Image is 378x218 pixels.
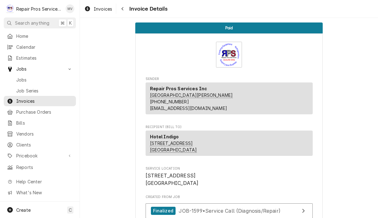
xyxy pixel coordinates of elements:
[16,152,63,159] span: Pricebook
[4,42,76,52] a: Calendar
[16,87,73,94] span: Job Series
[146,195,313,200] span: Created From Job
[216,42,242,68] img: Logo
[127,5,167,13] span: Invoice Details
[150,99,189,104] a: [PHONE_NUMBER]
[146,77,313,117] div: Invoice Sender
[4,64,76,74] a: Go to Jobs
[4,17,76,28] button: Search anything⌘K
[4,86,76,96] a: Job Series
[16,33,73,39] span: Home
[117,4,127,14] button: Navigate back
[179,207,280,214] span: JOB-1599 • Service Call (Diagnosis/Repair)
[150,86,207,91] strong: Repair Pros Services Inc
[4,107,76,117] a: Purchase Orders
[60,20,65,26] span: ⌘
[4,151,76,161] a: Go to Pricebook
[135,22,323,33] div: Status
[146,173,199,186] span: [STREET_ADDRESS] [GEOGRAPHIC_DATA]
[16,131,73,137] span: Vendors
[16,6,62,12] div: Repair Pros Services Inc
[146,77,313,82] span: Sender
[146,131,313,156] div: Recipient (Bill To)
[69,20,72,26] span: K
[16,178,72,185] span: Help Center
[150,134,179,139] strong: Hotel Indigo
[16,164,73,171] span: Reports
[6,4,14,13] div: Repair Pros Services Inc's Avatar
[94,6,112,12] span: Invoices
[82,4,115,14] a: Invoices
[15,20,49,26] span: Search anything
[6,4,14,13] div: R
[4,118,76,128] a: Bills
[146,125,313,159] div: Invoice Recipient
[225,26,233,30] span: Paid
[16,44,73,50] span: Calendar
[16,66,63,72] span: Jobs
[16,120,73,126] span: Bills
[4,96,76,106] a: Invoices
[16,141,73,148] span: Clients
[16,55,73,61] span: Estimates
[4,31,76,41] a: Home
[66,4,74,13] div: Mindy Volker's Avatar
[16,98,73,104] span: Invoices
[66,4,74,13] div: MV
[4,129,76,139] a: Vendors
[4,53,76,63] a: Estimates
[69,207,72,213] span: C
[16,207,31,213] span: Create
[4,176,76,187] a: Go to Help Center
[151,207,176,215] div: Finalized
[16,77,73,83] span: Jobs
[146,131,313,158] div: Recipient (Bill To)
[146,82,313,117] div: Sender
[146,125,313,130] span: Recipient (Bill To)
[146,172,313,187] span: Service Location
[4,140,76,150] a: Clients
[16,189,72,196] span: What's New
[146,82,313,114] div: Sender
[4,75,76,85] a: Jobs
[4,162,76,172] a: Reports
[146,166,313,171] span: Service Location
[4,187,76,198] a: Go to What's New
[146,166,313,187] div: Service Location
[150,106,227,111] a: [EMAIL_ADDRESS][DOMAIN_NAME]
[16,109,73,115] span: Purchase Orders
